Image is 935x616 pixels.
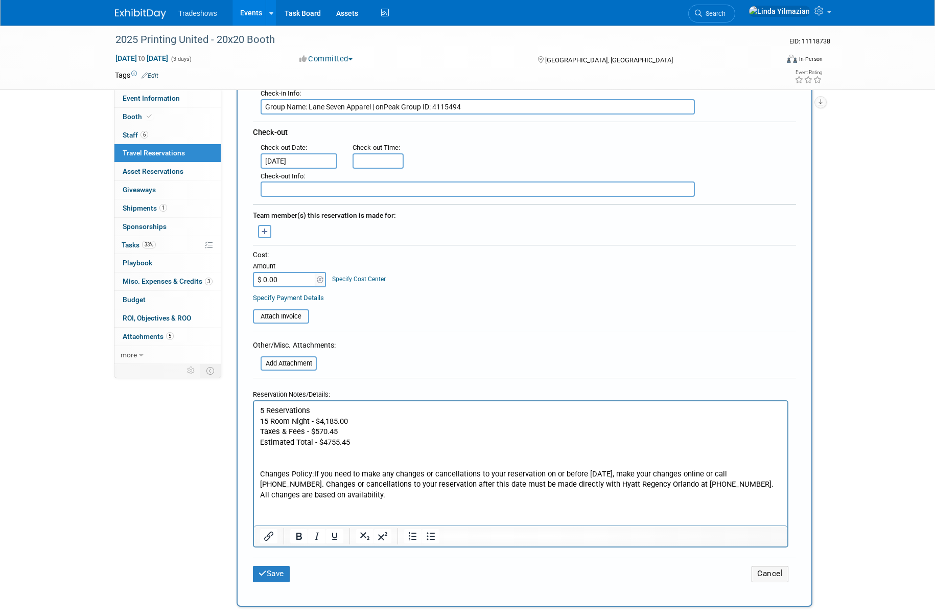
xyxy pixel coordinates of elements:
a: Misc. Expenses & Credits3 [114,272,221,290]
small: : [353,144,400,151]
div: Event Rating [794,70,822,75]
span: Check-out Date [261,144,306,151]
td: Tags [115,70,158,80]
small: : [261,144,307,151]
div: Event Format [717,53,823,69]
span: [GEOGRAPHIC_DATA], [GEOGRAPHIC_DATA] [545,56,673,64]
span: more [121,351,137,359]
span: Travel Reservations [123,149,185,157]
div: In-Person [799,55,823,63]
td: Toggle Event Tabs [200,364,221,377]
a: Staff6 [114,126,221,144]
button: Save [253,566,290,582]
img: Format-Inperson.png [787,55,797,63]
span: [DATE] [DATE] [115,54,169,63]
div: Other/Misc. Attachments: [253,340,336,353]
button: Cancel [752,566,788,582]
a: Giveaways [114,181,221,199]
span: Tradeshows [178,9,217,17]
span: 33% [142,241,156,248]
span: 1 [159,204,167,212]
a: Search [688,5,735,22]
span: Giveaways [123,186,156,194]
button: Committed [296,54,357,64]
span: ROI, Objectives & ROO [123,314,191,322]
span: Asset Reservations [123,167,183,175]
div: Cost: [253,250,796,260]
a: Specify Payment Details [253,294,324,302]
span: Attachments [123,332,174,340]
td: Personalize Event Tab Strip [182,364,200,377]
button: Underline [326,529,343,543]
small: : [261,172,305,180]
span: Check-out Info [261,172,303,180]
a: Shipments1 [114,199,221,217]
a: Tasks33% [114,236,221,254]
a: Edit [142,72,158,79]
span: 5 [166,332,174,340]
span: to [137,54,147,62]
span: Budget [123,295,146,304]
iframe: Rich Text Area [254,401,787,526]
button: Bullet list [422,529,439,543]
span: Misc. Expenses & Credits [123,277,213,285]
img: ExhibitDay [115,9,166,19]
span: Tasks [122,241,156,249]
button: Superscript [374,529,391,543]
button: Italic [308,529,325,543]
a: Asset Reservations [114,163,221,180]
a: ROI, Objectives & ROO [114,309,221,327]
a: Attachments5 [114,328,221,346]
span: Check-out [253,128,288,137]
small: : [261,89,301,97]
button: Insert/edit link [260,529,277,543]
button: Subscript [356,529,373,543]
a: Budget [114,291,221,309]
a: Specify Cost Center [332,276,386,283]
span: Playbook [123,259,152,267]
button: Numbered list [404,529,422,543]
span: 6 [141,131,148,139]
div: Reservation Notes/Details: [253,385,788,400]
span: (3 days) [170,56,192,62]
a: more [114,346,221,364]
span: Check-in Info [261,89,299,97]
span: Booth [123,112,154,121]
a: Booth [114,108,221,126]
a: Event Information [114,89,221,107]
a: Playbook [114,254,221,272]
a: Sponsorships [114,218,221,236]
img: Linda Yilmazian [749,6,810,17]
span: Sponsorships [123,222,167,231]
span: Shipments [123,204,167,212]
span: Event Information [123,94,180,102]
div: 2025 Printing United - 20x20 Booth [112,31,762,49]
a: Travel Reservations [114,144,221,162]
span: 3 [205,278,213,285]
span: Check-out Time [353,144,399,151]
span: Staff [123,131,148,139]
i: Booth reservation complete [147,113,152,119]
span: Event ID: 11118738 [789,37,830,45]
span: Search [702,10,726,17]
button: Bold [290,529,308,543]
div: Amount [253,262,327,272]
div: Team member(s) this reservation is made for: [253,206,796,222]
